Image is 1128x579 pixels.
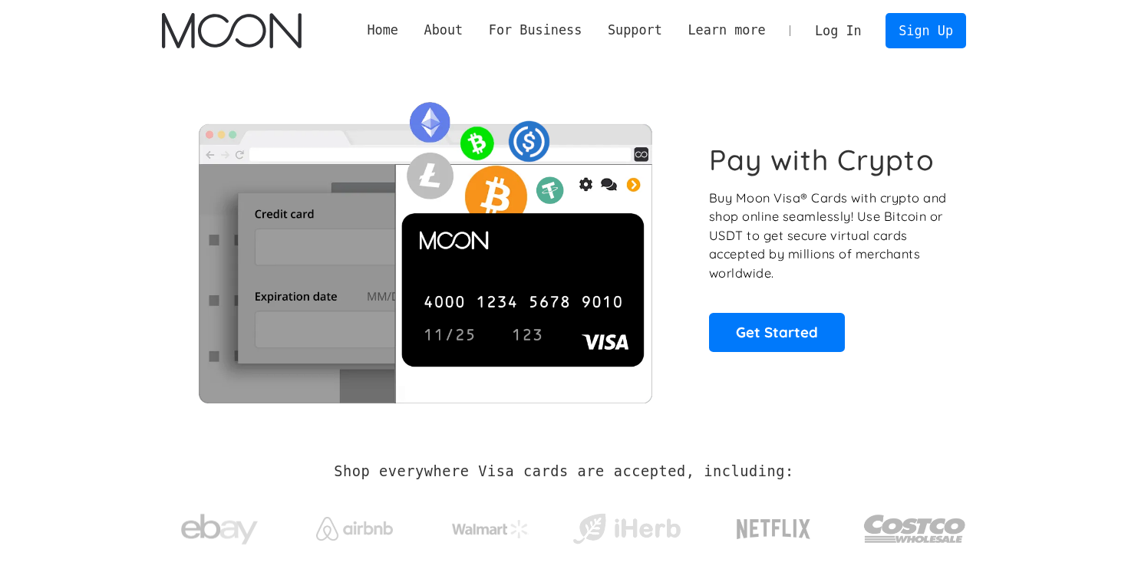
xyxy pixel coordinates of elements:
a: iHerb [569,494,684,557]
a: home [162,13,301,48]
div: About [411,21,476,40]
img: iHerb [569,509,684,549]
img: Moon Logo [162,13,301,48]
div: Learn more [688,21,765,40]
a: Netflix [705,495,843,556]
a: ebay [162,490,276,561]
div: Support [595,21,674,40]
h1: Pay with Crypto [709,143,935,177]
p: Buy Moon Visa® Cards with crypto and shop online seamlessly! Use Bitcoin or USDT to get secure vi... [709,189,949,283]
img: Walmart [452,520,529,538]
a: Airbnb [298,502,412,548]
a: Walmart [434,505,548,546]
a: Costco [863,485,966,565]
h2: Shop everywhere Visa cards are accepted, including: [334,463,793,480]
a: Get Started [709,313,845,351]
a: Home [355,21,411,40]
img: Netflix [735,510,812,548]
div: For Business [476,21,595,40]
div: About [424,21,463,40]
div: Support [608,21,662,40]
div: For Business [489,21,582,40]
div: Learn more [675,21,779,40]
a: Log In [802,14,874,48]
img: Moon Cards let you spend your crypto anywhere Visa is accepted. [162,91,688,403]
a: Sign Up [886,13,965,48]
img: Airbnb [316,517,393,541]
img: Costco [863,500,966,558]
img: ebay [181,505,258,554]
